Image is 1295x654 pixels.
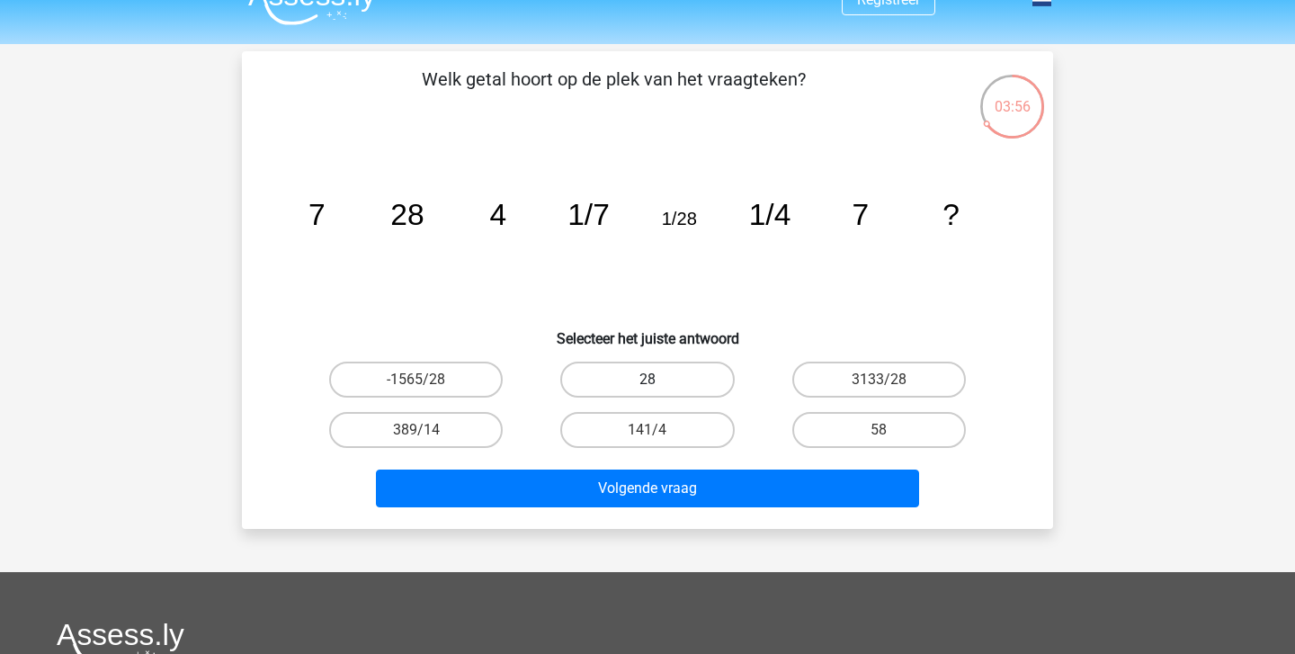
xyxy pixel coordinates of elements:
tspan: 1/7 [567,198,610,231]
h6: Selecteer het juiste antwoord [271,316,1024,347]
tspan: 1/28 [662,209,697,228]
button: Volgende vraag [376,470,920,507]
tspan: 1/4 [749,198,791,231]
p: Welk getal hoort op de plek van het vraagteken? [271,66,957,120]
tspan: 7 [308,198,326,231]
label: 3133/28 [792,362,966,398]
div: 03:56 [978,73,1046,118]
tspan: ? [942,198,960,231]
label: -1565/28 [329,362,503,398]
tspan: 28 [390,198,424,231]
tspan: 4 [489,198,506,231]
label: 58 [792,412,966,448]
label: 389/14 [329,412,503,448]
label: 28 [560,362,734,398]
tspan: 7 [852,198,869,231]
label: 141/4 [560,412,734,448]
